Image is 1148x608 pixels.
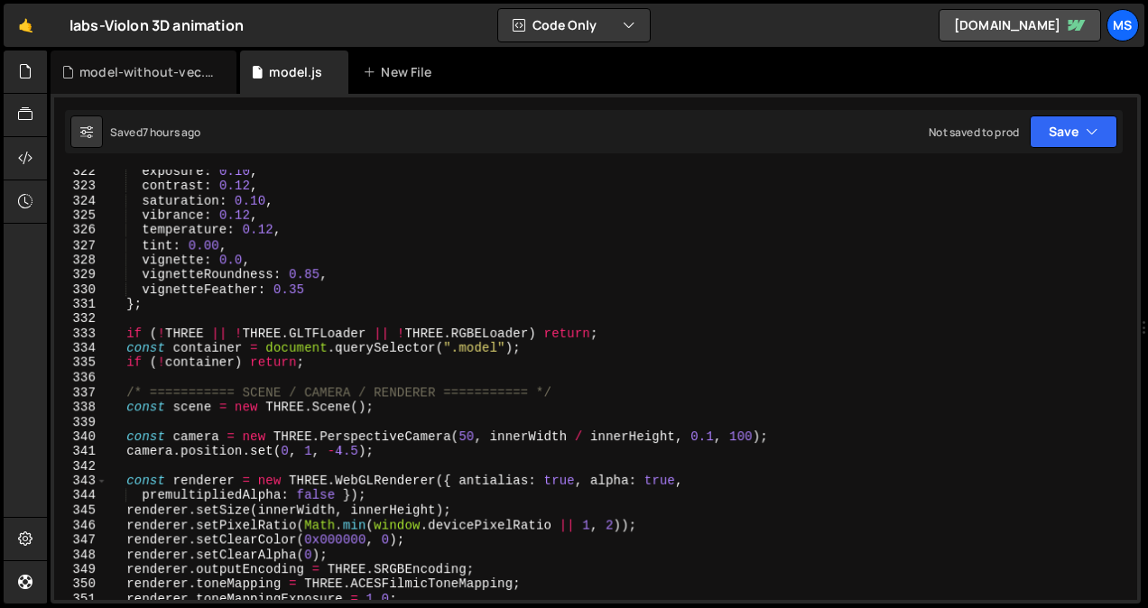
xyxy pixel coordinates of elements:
[939,9,1101,41] a: [DOMAIN_NAME]
[54,532,107,547] div: 347
[54,208,107,223] div: 325
[143,124,201,140] div: 7 hours ago
[54,576,107,591] div: 350
[54,179,107,193] div: 323
[1106,9,1139,41] a: ms
[54,503,107,518] div: 345
[69,14,244,36] div: labs-Violon 3D animation
[4,4,48,47] a: 🤙
[54,267,107,281] div: 329
[54,459,107,474] div: 342
[54,488,107,502] div: 344
[54,548,107,562] div: 348
[54,444,107,458] div: 341
[54,194,107,208] div: 324
[54,164,107,179] div: 322
[54,341,107,355] div: 334
[79,63,215,81] div: model-without-vec.js
[54,223,107,237] div: 326
[54,282,107,297] div: 330
[54,253,107,267] div: 328
[54,355,107,370] div: 335
[54,385,107,400] div: 337
[54,415,107,429] div: 339
[54,592,107,606] div: 351
[1030,115,1117,148] button: Save
[269,63,322,81] div: model.js
[54,562,107,576] div: 349
[54,474,107,488] div: 343
[363,63,439,81] div: New File
[54,400,107,414] div: 338
[54,297,107,311] div: 331
[54,518,107,532] div: 346
[498,9,650,41] button: Code Only
[54,238,107,253] div: 327
[929,124,1019,140] div: Not saved to prod
[54,327,107,341] div: 333
[54,429,107,444] div: 340
[54,371,107,385] div: 336
[110,124,201,140] div: Saved
[54,311,107,326] div: 332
